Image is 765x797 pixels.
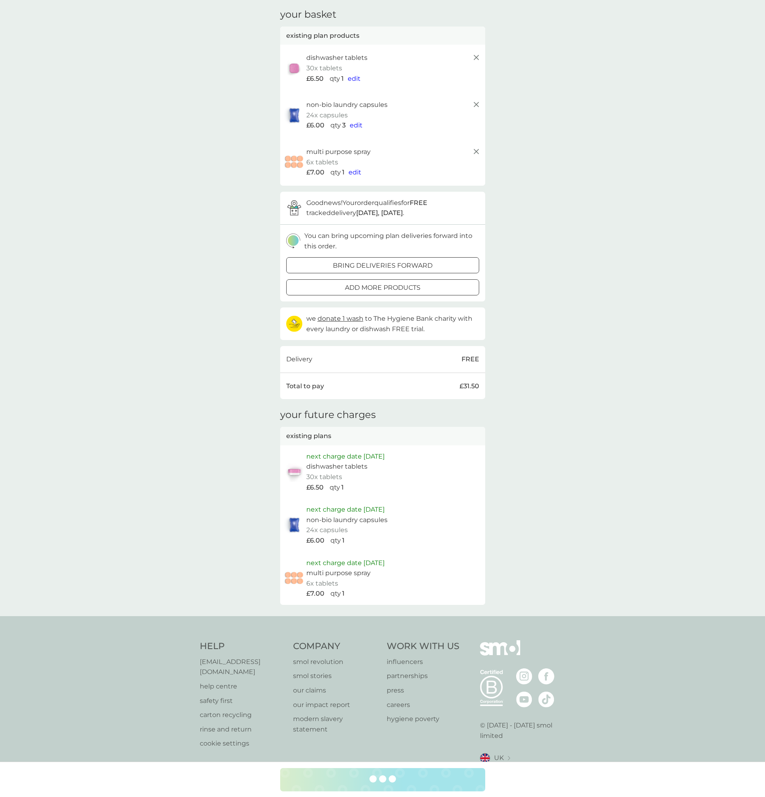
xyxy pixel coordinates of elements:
button: edit [350,120,363,131]
img: select a new location [508,756,510,760]
p: £31.50 [459,381,479,391]
p: Good news! Your order qualifies for tracked delivery . [306,198,479,218]
p: we to The Hygiene Bank charity with every laundry or dishwash FREE trial. [306,313,479,334]
a: hygiene poverty [387,714,459,724]
h3: your future charges [280,409,376,421]
a: our claims [293,685,379,696]
a: safety first [200,696,285,706]
img: visit the smol Instagram page [516,668,532,684]
p: next charge date [DATE] [306,558,385,568]
p: non-bio laundry capsules [306,100,388,110]
a: cookie settings [200,738,285,749]
img: smol [480,640,520,668]
a: help centre [200,681,285,692]
p: £7.00 [306,588,324,599]
p: qty [330,167,341,178]
p: bring deliveries forward [333,260,433,271]
p: 1 [341,482,344,493]
p: qty [330,482,340,493]
p: qty [330,120,341,131]
p: 24x capsules [306,525,348,535]
span: UK [494,753,504,763]
p: 24x capsules [306,110,348,121]
p: existing plans [286,431,331,441]
a: careers [387,700,459,710]
span: edit [350,121,363,129]
p: qty [330,74,340,84]
img: UK flag [480,753,490,763]
p: £6.50 [306,482,324,493]
p: 1 [342,535,345,546]
button: add more products [286,279,479,295]
p: 6x tablets [306,157,338,168]
span: donate 1 wash [318,315,363,322]
button: edit [349,167,361,178]
img: visit the smol Tiktok page [538,691,554,707]
p: multi purpose spray [306,147,371,157]
p: 6x tablets [306,578,338,589]
span: £7.00 [306,167,324,178]
p: © [DATE] - [DATE] smol limited [480,720,566,741]
button: bring deliveries forward [286,257,479,273]
a: influencers [387,657,459,667]
p: £6.00 [306,535,324,546]
img: delivery-schedule.svg [286,234,300,248]
p: qty [330,588,341,599]
p: Delivery [286,354,312,365]
a: press [387,685,459,696]
p: 30x tablets [306,63,342,74]
p: qty [330,535,341,546]
a: smol revolution [293,657,379,667]
p: existing plan products [286,31,359,41]
a: smol stories [293,671,379,681]
p: add more products [345,283,420,293]
p: next charge date [DATE] [306,451,385,462]
p: 1 [342,167,345,178]
a: partnerships [387,671,459,681]
h3: your basket [280,9,336,20]
h4: Company [293,640,379,653]
strong: [DATE], [DATE] [356,209,403,217]
span: £6.00 [306,120,324,131]
p: You can bring upcoming plan deliveries forward into this order. [304,231,479,251]
a: carton recycling [200,710,285,720]
p: dishwasher tablets [306,53,367,63]
p: 3 [342,120,346,131]
p: non-bio laundry capsules [306,515,388,525]
strong: FREE [410,199,427,207]
img: visit the smol Youtube page [516,691,532,707]
h4: Work With Us [387,640,459,653]
a: [EMAIL_ADDRESS][DOMAIN_NAME] [200,657,285,677]
p: 30x tablets [306,472,342,482]
p: 1 [342,588,345,599]
span: £6.50 [306,74,324,84]
span: edit [348,75,361,82]
span: edit [349,168,361,176]
img: visit the smol Facebook page [538,668,554,684]
h4: Help [200,640,285,653]
p: next charge date [DATE] [306,504,385,515]
button: edit [348,74,361,84]
a: our impact report [293,700,379,710]
a: modern slavery statement [293,714,379,734]
p: multi purpose spray [306,568,371,578]
p: Total to pay [286,381,324,391]
p: 1 [341,74,344,84]
a: rinse and return [200,724,285,735]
